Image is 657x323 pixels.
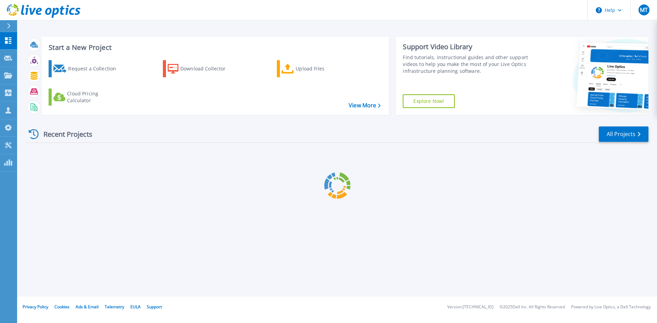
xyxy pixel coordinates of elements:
li: Powered by Live Optics, a Dell Technology [571,305,651,309]
a: Explore Now! [403,94,455,108]
a: Request a Collection [49,60,125,77]
a: Support [147,304,162,310]
div: Download Collector [180,62,235,76]
a: Upload Files [277,60,353,77]
a: Download Collector [163,60,239,77]
a: Cookies [54,304,69,310]
a: Telemetry [105,304,124,310]
a: View More [349,102,381,109]
div: Cloud Pricing Calculator [67,90,122,104]
li: Version: [TECHNICAL_ID] [447,305,493,309]
div: Recent Projects [26,126,102,143]
a: EULA [130,304,141,310]
div: Find tutorials, instructional guides and other support videos to help you make the most of your L... [403,54,531,75]
span: MT [640,7,648,13]
a: Cloud Pricing Calculator [49,89,125,106]
div: Request a Collection [68,62,123,76]
h3: Start a New Project [49,44,381,51]
a: All Projects [599,126,648,142]
div: Upload Files [296,62,350,76]
li: © 2025 Dell Inc. All Rights Reserved [500,305,565,309]
a: Privacy Policy [23,304,48,310]
div: Support Video Library [403,42,531,51]
a: Ads & Email [76,304,99,310]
